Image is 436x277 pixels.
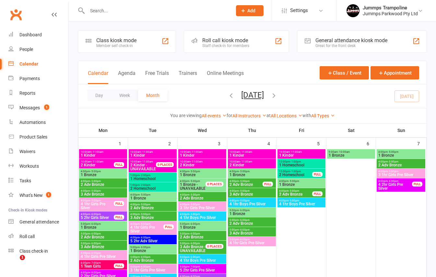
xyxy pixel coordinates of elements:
span: 2 Adv Bronze [130,206,175,210]
span: - 5:00pm [189,180,200,183]
span: 4 1hr Girls Pre Silver [130,225,164,233]
th: Wed [178,124,227,137]
span: - 5:00pm [239,170,250,173]
span: 4:00pm [130,193,175,196]
span: 1 Bronze [229,212,275,216]
span: 2 Homeschool [279,173,312,177]
span: 5:00pm [80,232,126,235]
span: 10:00am [80,151,126,153]
div: 0 PLACES [206,182,223,187]
span: 4 2hr Girls Pre Silver [378,183,412,190]
a: Waivers [8,144,68,159]
span: 4:00pm [180,203,225,206]
span: - 11:00am [91,151,103,153]
span: 4:00pm [130,223,164,225]
div: 3 [218,138,227,149]
span: - 1:00pm [290,170,301,173]
span: 3 Adv Bronze [80,245,126,249]
span: 5:00pm [229,238,275,241]
span: - 5:00pm [90,170,101,173]
span: 1 Kinder [80,153,126,157]
span: 1 Bronze [130,196,175,200]
span: 2 Adv Bronze [80,183,126,187]
div: 5 [317,138,326,149]
span: - 5:00pm [289,180,299,183]
span: 5:00pm [80,242,126,245]
span: 2 Adv Bronze [229,222,275,225]
div: General attendance [19,219,59,224]
span: 2 Adv Bronze [180,235,225,239]
span: - 5:00pm [388,151,398,153]
div: 1 [119,138,128,149]
div: FULL [412,182,422,187]
span: - 6:00pm [90,242,101,245]
span: 10:00am [229,160,275,163]
button: Add [236,5,264,16]
span: - 2:00pm [140,184,150,187]
strong: for [227,113,232,118]
img: thumb_image1698795904.png [347,4,359,17]
div: Waivers [19,149,35,154]
span: 12:00pm [279,160,324,163]
span: 4:00pm [378,170,424,173]
span: - 6:00pm [189,256,200,259]
span: 1 Kinder [279,153,324,157]
span: - 6:00pm [239,228,250,231]
span: - 11:00am [141,160,153,163]
span: 2 Adv Bronze [279,192,312,196]
span: - 5:00pm [239,199,250,202]
span: - 5:00pm [189,213,200,216]
span: 1 Bronze - [180,182,198,187]
div: FULL [312,172,323,177]
span: 3 Adv Bronze - [180,245,206,249]
a: Product Sales [8,130,68,144]
span: 2 Adv Bronze [229,183,263,187]
span: 5:00pm [80,223,126,225]
span: - 6:00pm [239,209,250,212]
div: Member self check-in [96,43,136,48]
span: - 6:00pm [140,265,150,268]
button: Class / Event [320,66,369,79]
div: What's New [19,193,43,198]
span: 4:00pm [279,199,324,202]
div: 2 [168,138,177,149]
span: 4 1hr Boys Pre Silver [180,259,225,262]
span: 4:00pm [80,180,126,183]
div: FULL [114,162,124,167]
span: UNAVAILABLE [180,183,213,190]
div: Messages [19,105,40,110]
button: Appointment [371,66,419,79]
div: Payments [19,76,40,81]
span: - 6:00pm [239,238,250,241]
span: - 6:00pm [140,236,150,239]
div: Tasks [19,178,31,183]
span: 5 2hr Girls Silver [80,216,114,220]
span: 5:00pm [180,256,225,259]
span: 1 [44,104,49,110]
span: - 5:00pm [140,203,150,206]
span: - 5:00pm [239,180,250,183]
span: 1:00pm [130,184,175,187]
span: Settings [290,3,308,18]
div: General attendance kiosk mode [315,37,387,43]
div: 4 [267,138,277,149]
span: 4:00pm [80,189,126,192]
span: 3 1hr Girls Pre Silver [378,173,424,177]
span: 1 Homeschool [130,177,175,181]
div: Class kiosk mode [96,37,136,43]
span: - 11:00am [141,151,153,153]
span: UNAVAILABLE [180,245,213,253]
div: 0 PLACES [206,244,223,249]
span: - 6:00pm [90,223,101,225]
span: 1 Bronze [80,225,126,229]
span: 4:00pm [279,180,324,183]
span: - 5:00pm [189,170,200,173]
button: Calendar [88,70,108,84]
span: 2 Adv Bronze [130,259,175,262]
a: Roll call [8,229,68,244]
strong: with [302,113,311,118]
span: - 2:00pm [140,174,150,177]
span: 5:00pm [229,219,275,222]
span: 4:00pm [279,189,312,192]
span: 4:00pm [378,151,424,153]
